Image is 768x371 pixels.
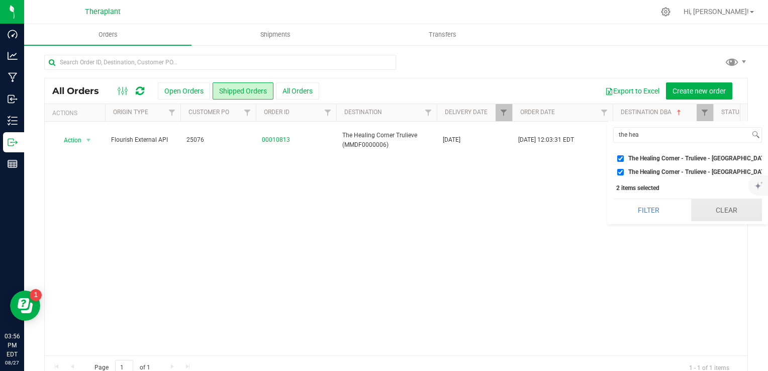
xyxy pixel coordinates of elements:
[617,169,624,175] input: The Healing Corner - Trulieve - [GEOGRAPHIC_DATA] (MMDF0000006)
[8,29,18,39] inline-svg: Dashboard
[52,85,109,97] span: All Orders
[186,135,250,145] span: 25076
[5,359,20,366] p: 08/27
[445,109,488,116] a: Delivery Date
[276,82,319,100] button: All Orders
[262,135,290,145] a: 00010813
[616,184,759,192] div: 2 items selected
[158,82,210,100] button: Open Orders
[10,291,40,321] iframe: Resource center
[8,51,18,61] inline-svg: Analytics
[52,110,101,117] div: Actions
[599,82,666,100] button: Export to Excel
[518,135,574,145] span: [DATE] 12:03:31 EDT
[113,109,148,116] a: Origin Type
[191,24,359,45] a: Shipments
[344,109,382,116] a: Destination
[320,104,336,121] a: Filter
[666,82,732,100] button: Create new order
[614,128,750,142] input: Search
[213,82,273,100] button: Shipped Orders
[496,104,512,121] a: Filter
[621,109,683,116] a: Destination DBA
[443,135,460,145] span: [DATE]
[691,199,762,221] button: Clear
[359,24,526,45] a: Transfers
[24,24,191,45] a: Orders
[596,104,613,121] a: Filter
[8,137,18,147] inline-svg: Outbound
[520,109,555,116] a: Order Date
[8,94,18,104] inline-svg: Inbound
[5,332,20,359] p: 03:56 PM EDT
[8,116,18,126] inline-svg: Inventory
[264,109,290,116] a: Order ID
[44,55,396,70] input: Search Order ID, Destination, Customer PO...
[415,30,470,39] span: Transfers
[673,87,726,95] span: Create new order
[659,7,672,17] div: Manage settings
[164,104,180,121] a: Filter
[8,159,18,169] inline-svg: Reports
[111,135,174,145] span: Flourish External API
[188,109,229,116] a: Customer PO
[239,104,256,121] a: Filter
[342,131,431,150] span: The Healing Corner Trulieve (MMDF0000006)
[85,8,121,16] span: Theraplant
[30,289,42,301] iframe: Resource center unread badge
[85,30,131,39] span: Orders
[55,133,82,147] span: Action
[721,109,743,116] a: Status
[613,199,684,221] button: Filter
[8,72,18,82] inline-svg: Manufacturing
[617,155,624,162] input: The Healing Corner - Trulieve - [GEOGRAPHIC_DATA] (AMHF0008263)
[247,30,304,39] span: Shipments
[684,8,749,16] span: Hi, [PERSON_NAME]!
[697,104,713,121] a: Filter
[420,104,437,121] a: Filter
[82,133,95,147] span: select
